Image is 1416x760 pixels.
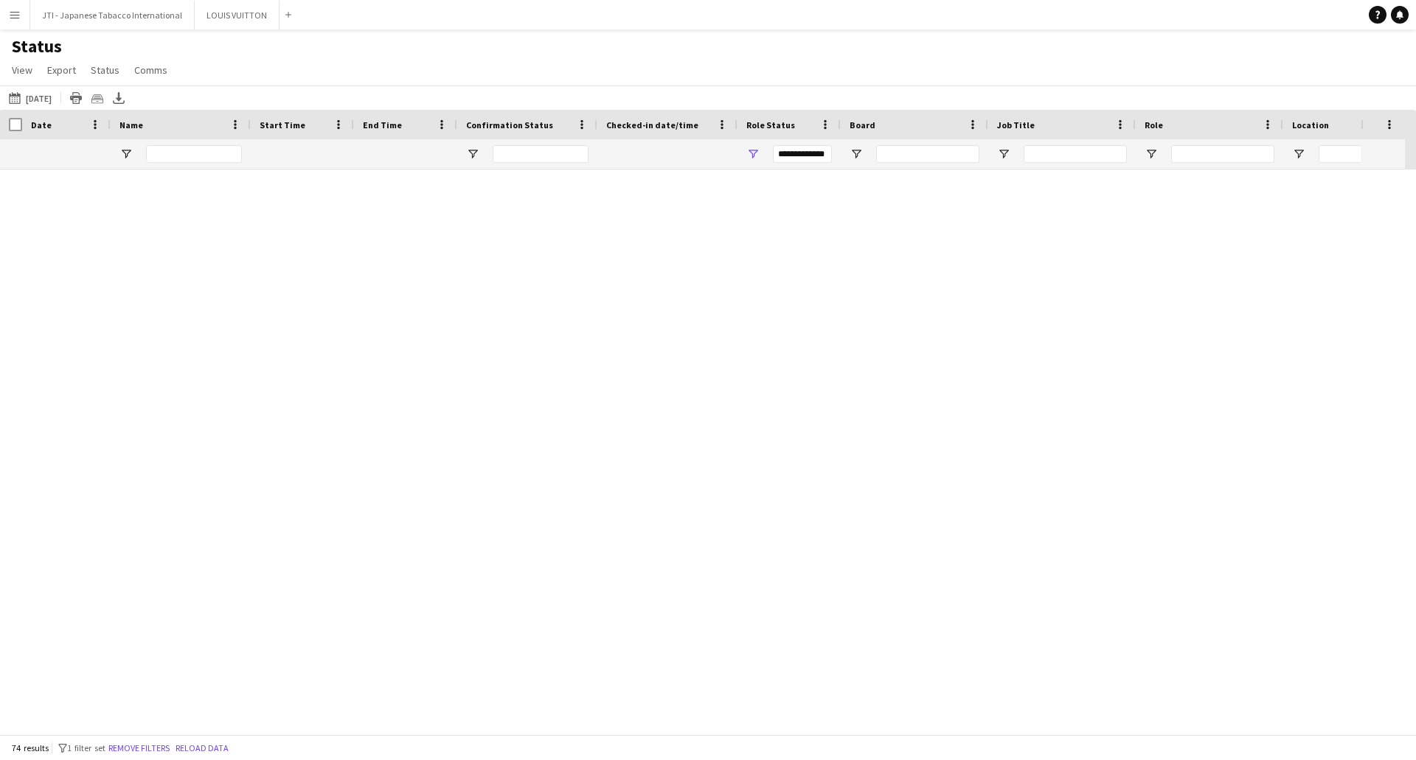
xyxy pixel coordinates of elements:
app-action-btn: Print [67,89,85,107]
span: Role [1145,119,1163,130]
span: Export [47,63,76,77]
a: View [6,60,38,80]
input: Role Filter Input [1171,145,1274,163]
button: Open Filter Menu [850,147,863,161]
app-action-btn: Crew files as ZIP [88,89,106,107]
span: View [12,63,32,77]
input: Name Filter Input [146,145,242,163]
span: Location [1292,119,1329,130]
span: Name [119,119,143,130]
app-action-btn: Export XLSX [110,89,128,107]
span: Confirmation Status [466,119,553,130]
span: Board [850,119,875,130]
span: Role Status [746,119,795,130]
span: Date [31,119,52,130]
span: Start Time [260,119,305,130]
button: LOUIS VUITTON [195,1,280,29]
button: [DATE] [6,89,55,107]
button: Open Filter Menu [466,147,479,161]
button: Open Filter Menu [1292,147,1305,161]
span: Job Title [997,119,1035,130]
span: Comms [134,63,167,77]
span: End Time [363,119,402,130]
button: Open Filter Menu [746,147,760,161]
input: Confirmation Status Filter Input [493,145,589,163]
a: Status [85,60,125,80]
button: Open Filter Menu [119,147,133,161]
button: Open Filter Menu [997,147,1010,161]
a: Comms [128,60,173,80]
button: Reload data [173,740,232,756]
span: Checked-in date/time [606,119,698,130]
span: 1 filter set [67,742,105,753]
a: Export [41,60,82,80]
span: Status [91,63,119,77]
button: Remove filters [105,740,173,756]
input: Board Filter Input [876,145,979,163]
button: Open Filter Menu [1145,147,1158,161]
button: JTI - Japanese Tabacco International [30,1,195,29]
input: Job Title Filter Input [1024,145,1127,163]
